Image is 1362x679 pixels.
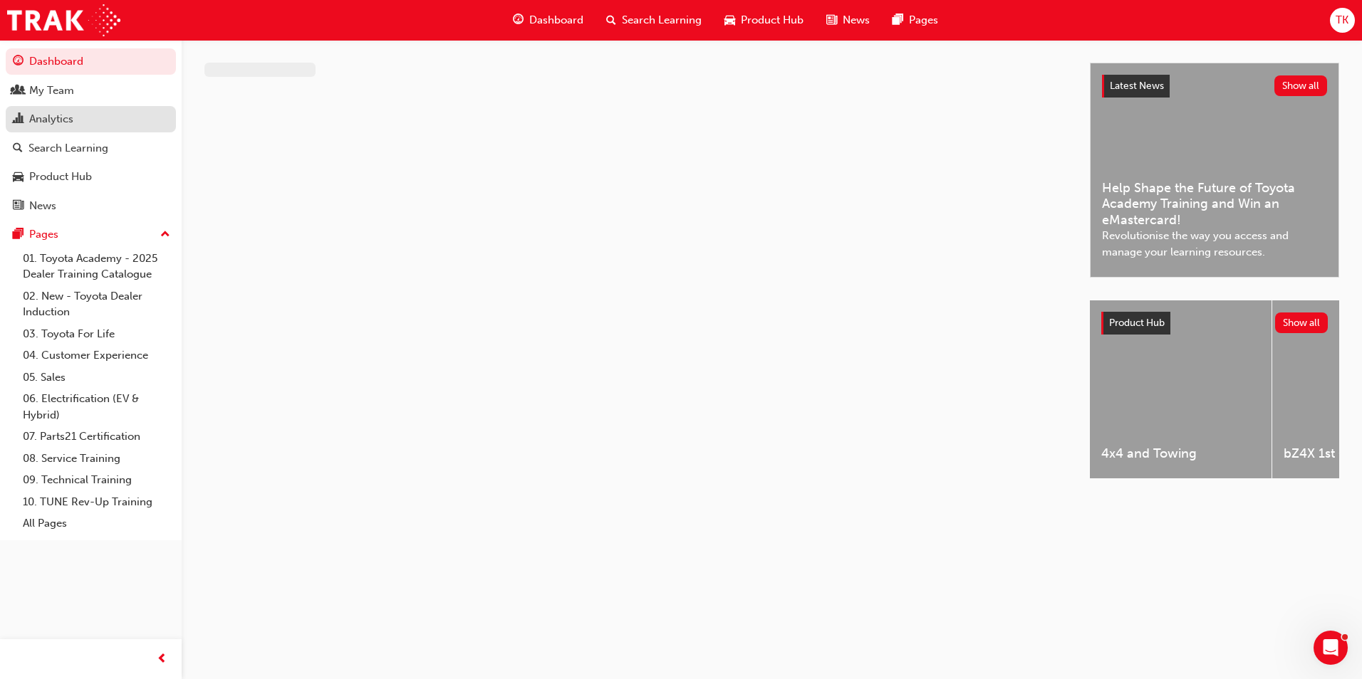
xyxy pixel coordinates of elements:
[17,344,176,367] a: 04. Customer Experience
[606,11,616,29] span: search-icon
[1336,12,1348,28] span: TK
[28,140,108,157] div: Search Learning
[1090,300,1272,478] a: 4x4 and Towing
[1102,228,1327,260] span: Revolutionise the way you access and manage your learning resources.
[29,226,58,243] div: Pages
[741,12,804,28] span: Product Hub
[17,426,176,448] a: 07. Parts21 Certification
[17,469,176,491] a: 09. Technical Training
[13,228,24,241] span: pages-icon
[893,11,903,29] span: pages-icon
[529,12,583,28] span: Dashboard
[7,4,120,36] img: Trak
[13,85,24,98] span: people-icon
[17,248,176,285] a: 01. Toyota Academy - 2025 Dealer Training Catalogue
[1102,75,1327,98] a: Latest NewsShow all
[6,106,176,132] a: Analytics
[157,651,167,668] span: prev-icon
[29,169,92,185] div: Product Hub
[1101,312,1328,335] a: Product HubShow all
[6,221,176,248] button: Pages
[17,285,176,323] a: 02. New - Toyota Dealer Induction
[1101,446,1260,462] span: 4x4 and Towing
[13,113,24,126] span: chart-icon
[17,367,176,389] a: 05. Sales
[1330,8,1355,33] button: TK
[501,6,595,35] a: guage-iconDashboard
[17,512,176,535] a: All Pages
[29,198,56,214] div: News
[815,6,881,35] a: news-iconNews
[17,388,176,426] a: 06. Electrification (EV & Hybrid)
[13,56,24,68] span: guage-icon
[909,12,938,28] span: Pages
[622,12,702,28] span: Search Learning
[29,83,74,99] div: My Team
[1110,80,1164,92] span: Latest News
[6,78,176,104] a: My Team
[29,111,73,127] div: Analytics
[1102,180,1327,228] span: Help Shape the Future of Toyota Academy Training and Win an eMastercard!
[160,226,170,244] span: up-icon
[1275,312,1329,333] button: Show all
[6,164,176,190] a: Product Hub
[13,171,24,184] span: car-icon
[13,142,23,155] span: search-icon
[17,448,176,470] a: 08. Service Training
[724,11,735,29] span: car-icon
[881,6,950,35] a: pages-iconPages
[1314,631,1348,665] iframe: Intercom live chat
[595,6,713,35] a: search-iconSearch Learning
[826,11,837,29] span: news-icon
[17,491,176,513] a: 10. TUNE Rev-Up Training
[6,135,176,162] a: Search Learning
[843,12,870,28] span: News
[13,200,24,213] span: news-icon
[6,48,176,75] a: Dashboard
[713,6,815,35] a: car-iconProduct Hub
[17,323,176,345] a: 03. Toyota For Life
[6,193,176,219] a: News
[513,11,524,29] span: guage-icon
[1109,317,1165,329] span: Product Hub
[1274,75,1328,96] button: Show all
[1090,63,1339,278] a: Latest NewsShow allHelp Shape the Future of Toyota Academy Training and Win an eMastercard!Revolu...
[6,46,176,221] button: DashboardMy TeamAnalyticsSearch LearningProduct HubNews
